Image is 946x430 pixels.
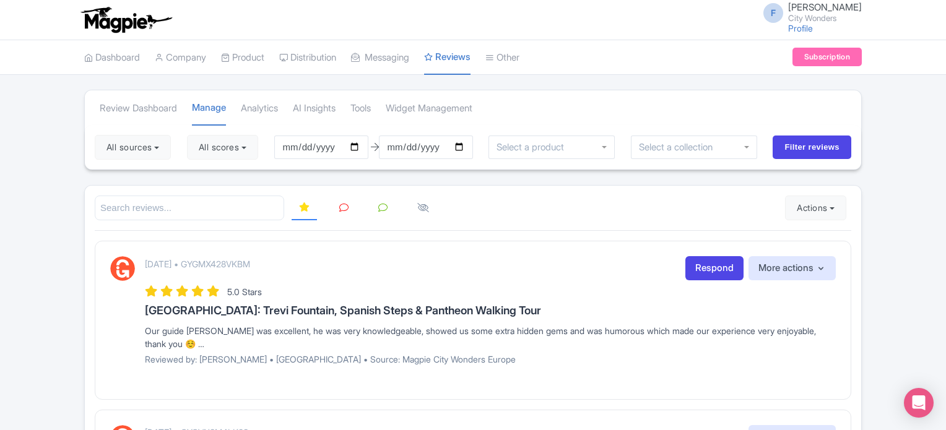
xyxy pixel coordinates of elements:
a: Product [221,41,264,75]
a: F [PERSON_NAME] City Wonders [756,2,862,22]
a: Subscription [792,48,862,66]
a: Tools [350,92,371,126]
input: Select a product [497,142,565,153]
a: Messaging [351,41,409,75]
a: Reviews [424,40,471,75]
small: City Wonders [788,14,862,22]
a: Analytics [241,92,278,126]
p: Reviewed by: [PERSON_NAME] • [GEOGRAPHIC_DATA] • Source: Magpie City Wonders Europe [145,353,836,366]
a: Profile [788,23,813,33]
button: Actions [785,196,846,220]
a: Distribution [279,41,336,75]
span: F [763,3,783,23]
a: Respond [685,256,744,280]
a: Manage [192,91,226,126]
button: More actions [749,256,836,280]
div: Open Intercom Messenger [904,388,934,418]
p: [DATE] • GYGMX428VKBM [145,257,250,270]
a: AI Insights [293,92,336,126]
a: Other [485,41,519,75]
img: logo-ab69f6fb50320c5b225c76a69d11143b.png [78,6,174,33]
div: Our guide [PERSON_NAME] was excellent, he was very knowledgeable, showed us some extra hidden gem... [145,324,836,350]
a: Company [155,41,206,75]
a: Review Dashboard [100,92,177,126]
img: GetYourGuide Logo [110,256,135,281]
h3: [GEOGRAPHIC_DATA]: Trevi Fountain, Spanish Steps & Pantheon Walking Tour [145,304,836,317]
input: Filter reviews [773,135,851,159]
input: Select a collection [639,142,715,153]
span: 5.0 Stars [227,286,262,297]
span: [PERSON_NAME] [788,1,862,13]
button: All scores [187,135,258,160]
input: Search reviews... [95,196,284,221]
a: Widget Management [386,92,472,126]
button: All sources [95,135,171,160]
a: Dashboard [84,41,140,75]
